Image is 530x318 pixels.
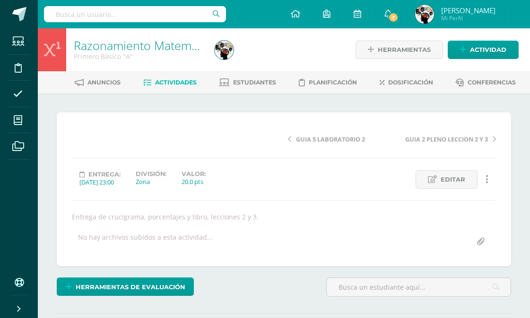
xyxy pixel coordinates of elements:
[327,278,511,296] input: Busca un estudiante aquí...
[309,79,357,86] span: Planificación
[44,6,226,22] input: Busca un usuario...
[441,6,495,15] span: [PERSON_NAME]
[470,41,506,59] span: Actividad
[155,79,197,86] span: Actividades
[441,14,495,22] span: Mi Perfil
[392,134,496,143] a: GUIA 2 PLENO LECCION 2 Y 3
[75,75,121,90] a: Anuncios
[288,134,392,143] a: GUIA 5 LABORATORIO 2
[378,41,431,59] span: Herramientas
[456,75,516,90] a: Conferencias
[405,135,488,143] span: GUIA 2 PLENO LECCION 2 Y 3
[74,37,217,53] a: Razonamiento Matemático
[74,52,203,61] div: Primero Básico 'A'
[136,170,166,177] label: División:
[219,75,276,90] a: Estudiantes
[76,278,185,296] span: Herramientas de evaluación
[182,170,206,177] label: Valor:
[448,41,519,59] a: Actividad
[441,171,465,188] span: Editar
[299,75,357,90] a: Planificación
[215,41,234,59] img: 6048ae9c2eba16dcb25a041118cbde53.png
[87,79,121,86] span: Anuncios
[136,177,166,186] div: Zona
[388,79,433,86] span: Dosificación
[415,5,434,24] img: 6048ae9c2eba16dcb25a041118cbde53.png
[296,135,365,143] span: GUIA 5 LABORATORIO 2
[388,12,399,23] span: 7
[79,178,121,186] div: [DATE] 23:00
[88,171,121,178] span: Entrega:
[74,39,203,52] h1: Razonamiento Matemático
[380,75,433,90] a: Dosificación
[143,75,197,90] a: Actividades
[78,233,213,251] div: No hay archivos subidos a esta actividad...
[182,177,206,186] div: 20.0 pts
[68,212,500,221] div: Entrega de crucigrama, porcentajes y libro, lecciones 2 y 3.
[356,41,443,59] a: Herramientas
[468,79,516,86] span: Conferencias
[233,79,276,86] span: Estudiantes
[57,277,194,296] a: Herramientas de evaluación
